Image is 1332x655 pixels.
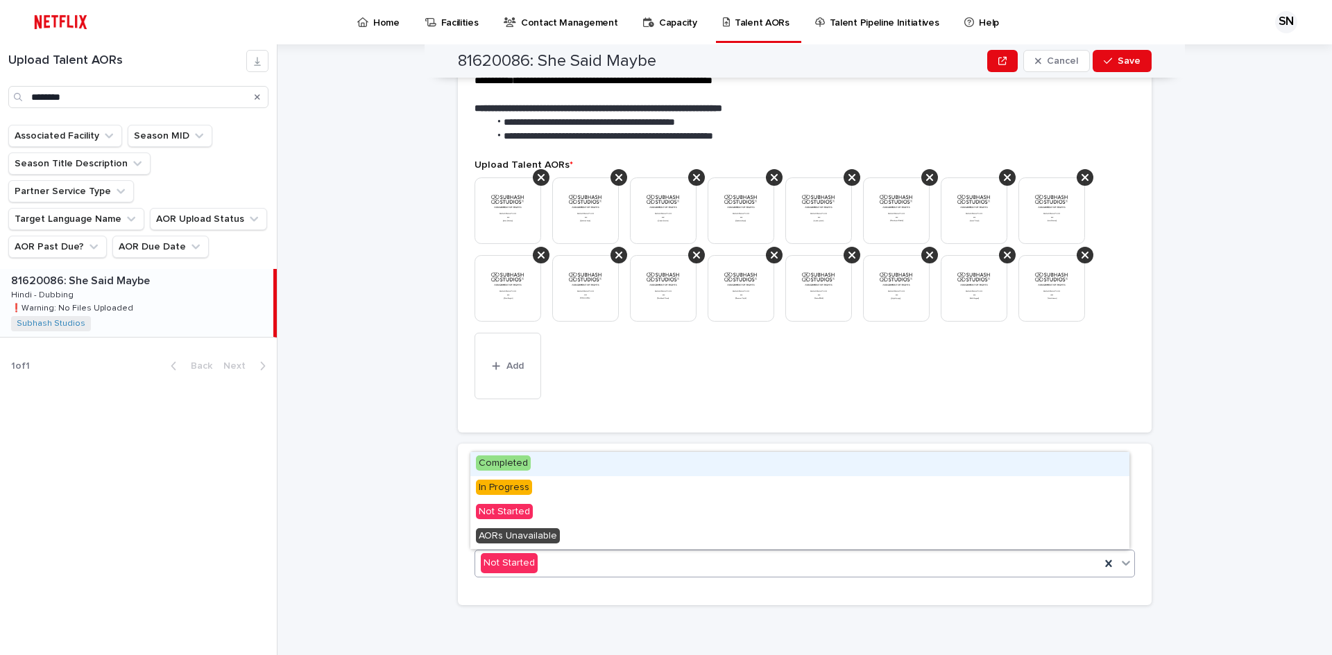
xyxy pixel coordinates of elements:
h2: 81620086: She Said Maybe [458,51,656,71]
button: Add [475,333,541,399]
button: AOR Upload Status [150,208,267,230]
p: Hindi - Dubbing [11,288,76,300]
h1: Upload Talent AORs [8,53,246,69]
button: Next [218,360,277,372]
button: Season MID [128,125,212,147]
span: Upload Talent AORs [475,160,573,170]
span: Next [223,361,254,371]
button: Season Title Description [8,152,151,175]
button: AOR Past Due? [8,236,107,258]
span: Back [182,361,212,371]
span: AORs Unavailable [476,528,560,543]
a: Subhash Studios [17,319,85,329]
span: Not Started [476,504,533,519]
div: Not Started [470,500,1129,525]
img: ifQbXi3ZQGMSEF7WDB7W [28,8,94,36]
span: Save [1118,56,1141,66]
span: Add [506,361,524,371]
div: Completed [470,452,1129,476]
div: In Progress [470,476,1129,500]
div: AORs Unavailable [470,525,1129,549]
button: Back [160,360,218,372]
span: Cancel [1047,56,1078,66]
button: Associated Facility [8,125,122,147]
p: ❗️Warning: No Files Uploaded [11,301,136,313]
span: In Progress [476,480,532,495]
input: Search [8,86,268,108]
div: SN [1275,11,1297,33]
p: 81620086: She Said Maybe [11,272,153,288]
button: AOR Due Date [112,236,209,258]
button: Partner Service Type [8,180,134,202]
button: Save [1093,50,1152,72]
span: Completed [476,455,531,471]
button: Target Language Name [8,208,144,230]
button: Cancel [1023,50,1090,72]
div: Not Started [481,553,538,573]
